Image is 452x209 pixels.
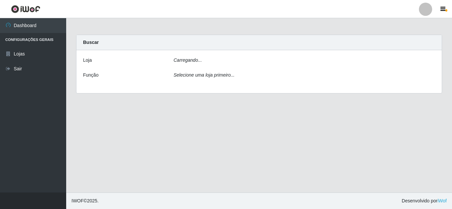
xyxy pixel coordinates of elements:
[11,5,40,13] img: CoreUI Logo
[437,198,447,203] a: iWof
[71,197,99,204] span: © 2025 .
[83,57,92,64] label: Loja
[174,57,202,63] i: Carregando...
[83,72,99,79] label: Função
[71,198,84,203] span: IWOF
[402,197,447,204] span: Desenvolvido por
[174,72,235,78] i: Selecione uma loja primeiro...
[83,40,99,45] strong: Buscar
